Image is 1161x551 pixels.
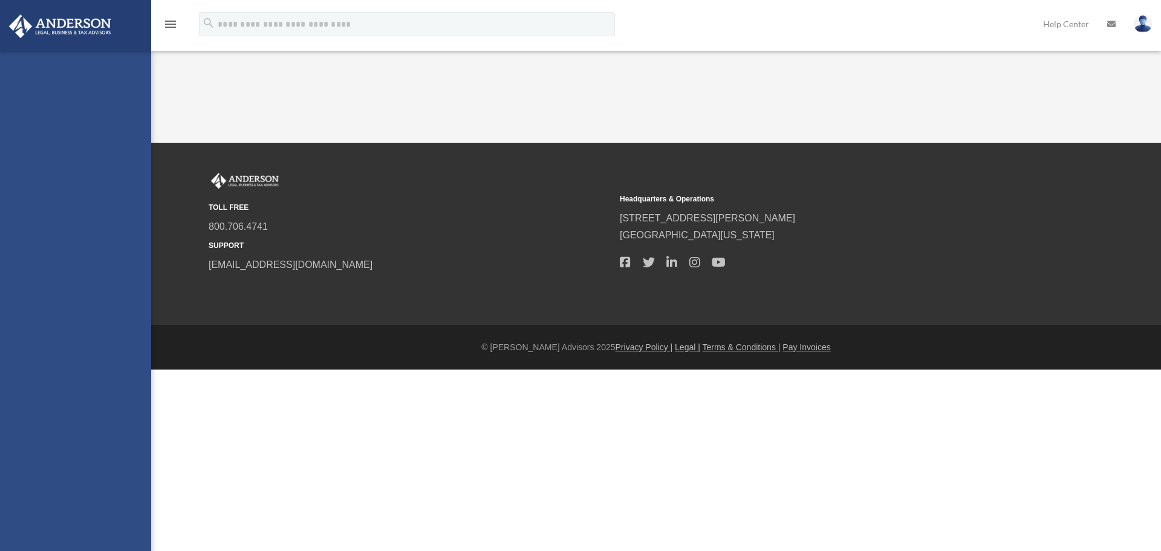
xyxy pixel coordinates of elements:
a: menu [163,21,178,31]
a: 800.706.4741 [209,221,268,232]
a: [EMAIL_ADDRESS][DOMAIN_NAME] [209,259,372,270]
a: Pay Invoices [782,342,830,352]
i: menu [163,17,178,31]
small: TOLL FREE [209,201,611,214]
img: Anderson Advisors Platinum Portal [209,173,281,189]
div: © [PERSON_NAME] Advisors 2025 [151,340,1161,355]
a: [GEOGRAPHIC_DATA][US_STATE] [620,230,775,240]
a: Legal | [675,342,700,352]
i: search [202,16,215,30]
small: SUPPORT [209,240,611,252]
img: User Pic [1134,15,1152,33]
img: Anderson Advisors Platinum Portal [5,15,115,38]
a: Terms & Conditions | [703,342,781,352]
a: [STREET_ADDRESS][PERSON_NAME] [620,213,795,223]
small: Headquarters & Operations [620,193,1023,206]
a: Privacy Policy | [616,342,673,352]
